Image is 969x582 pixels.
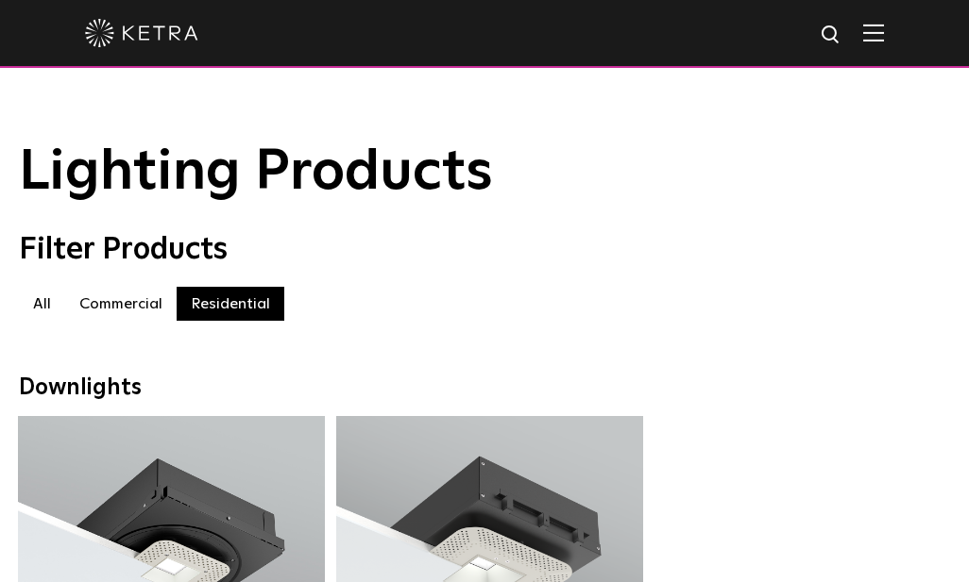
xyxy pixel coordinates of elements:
[85,19,198,47] img: ketra-logo-2019-white
[177,287,284,321] label: Residential
[65,287,177,321] label: Commercial
[19,287,65,321] label: All
[820,24,843,47] img: search icon
[863,24,884,42] img: Hamburger%20Nav.svg
[19,144,493,201] span: Lighting Products
[19,374,950,402] div: Downlights
[19,232,950,268] div: Filter Products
